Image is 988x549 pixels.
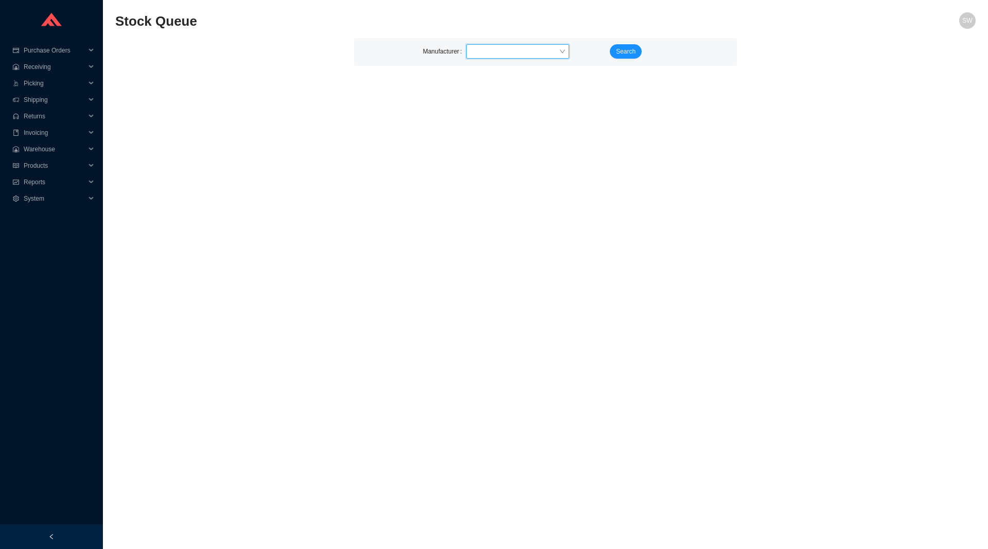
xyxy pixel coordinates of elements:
span: book [12,130,20,136]
label: Manufacturer [423,44,466,59]
span: left [48,534,55,540]
span: fund [12,179,20,185]
span: SW [962,12,972,29]
span: Products [24,157,85,174]
span: Search [616,46,636,57]
span: Invoicing [24,125,85,141]
span: Purchase Orders [24,42,85,59]
span: Shipping [24,92,85,108]
span: Picking [24,75,85,92]
span: customer-service [12,113,20,119]
span: Reports [24,174,85,190]
span: credit-card [12,47,20,54]
span: System [24,190,85,207]
span: Receiving [24,59,85,75]
button: Search [610,44,642,59]
span: Returns [24,108,85,125]
span: read [12,163,20,169]
h2: Stock Queue [115,12,761,30]
span: setting [12,196,20,202]
span: Warehouse [24,141,85,157]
